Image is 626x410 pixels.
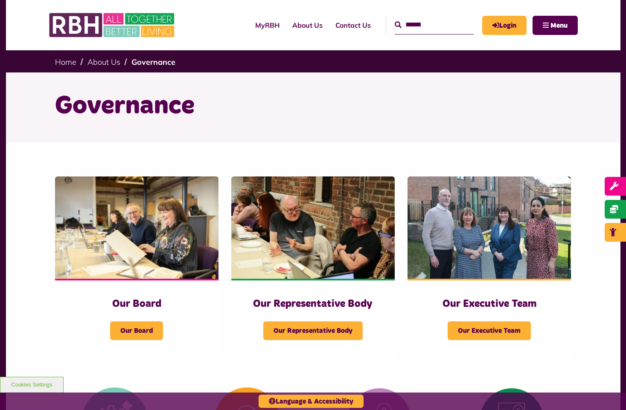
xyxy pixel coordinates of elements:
[55,57,76,67] a: Home
[231,176,395,357] a: Our Representative Body Our Representative Body
[55,176,218,279] img: RBH Board 1
[408,176,571,357] a: Our Executive Team Our Executive Team
[72,297,201,311] h3: Our Board
[448,321,531,340] span: Our Executive Team
[49,9,177,42] img: RBH
[249,14,286,37] a: MyRBH
[248,297,378,311] h3: Our Representative Body
[286,14,329,37] a: About Us
[329,14,377,37] a: Contact Us
[55,176,218,357] a: Our Board Our Board
[408,176,571,279] img: RBH Executive Team
[55,90,571,123] h1: Governance
[550,22,568,29] span: Menu
[87,57,120,67] a: About Us
[425,297,554,311] h3: Our Executive Team
[263,321,363,340] span: Our Representative Body
[131,57,175,67] a: Governance
[533,16,578,35] button: Navigation
[231,176,395,279] img: Rep Body
[259,395,364,408] button: Language & Accessibility
[110,321,163,340] span: Our Board
[482,16,527,35] a: MyRBH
